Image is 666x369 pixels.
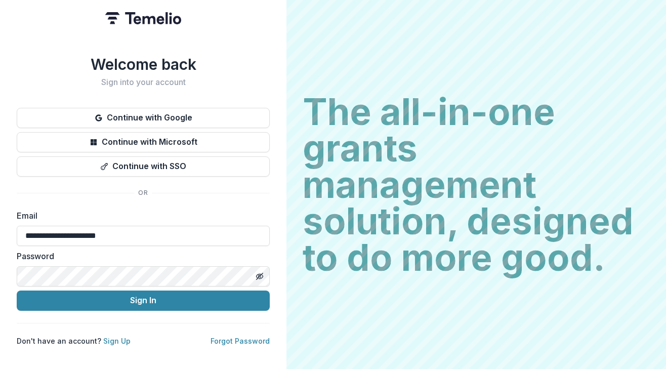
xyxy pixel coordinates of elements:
[211,337,270,345] a: Forgot Password
[17,108,270,128] button: Continue with Google
[17,291,270,311] button: Sign In
[17,250,264,262] label: Password
[17,132,270,152] button: Continue with Microsoft
[17,77,270,87] h2: Sign into your account
[103,337,131,345] a: Sign Up
[17,336,131,346] p: Don't have an account?
[17,55,270,73] h1: Welcome back
[105,12,181,24] img: Temelio
[252,268,268,284] button: Toggle password visibility
[17,156,270,177] button: Continue with SSO
[17,210,264,222] label: Email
